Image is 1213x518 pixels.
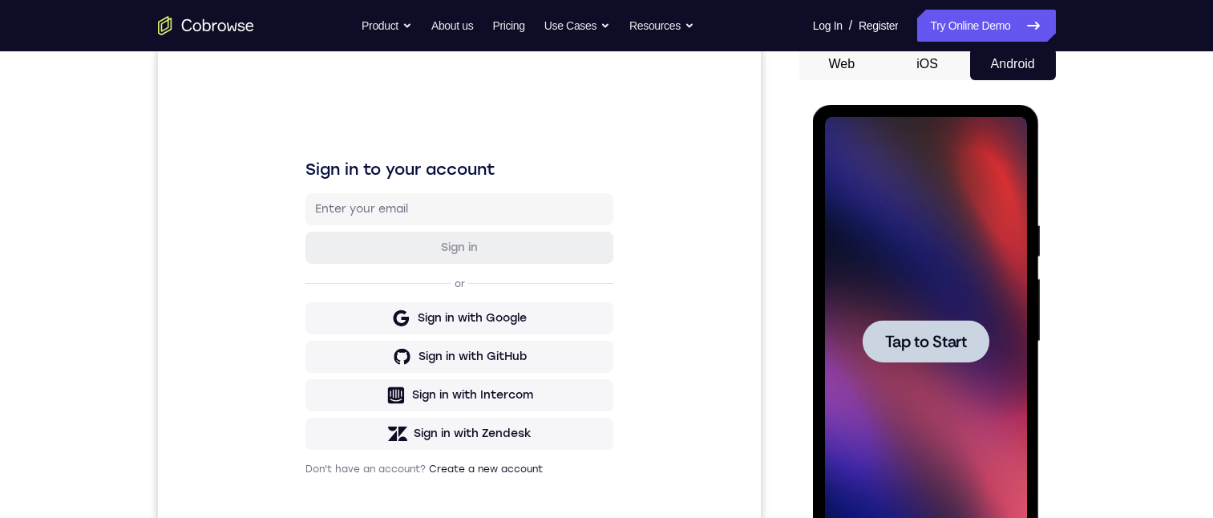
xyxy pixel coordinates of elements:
button: Resources [629,10,694,42]
a: Register [859,10,898,42]
p: or [293,229,310,242]
button: Web [799,48,885,80]
a: Create a new account [271,415,385,427]
a: Log In [813,10,843,42]
div: Sign in with Intercom [254,339,375,355]
p: Don't have an account? [148,415,455,427]
button: Product [362,10,412,42]
button: iOS [884,48,970,80]
div: Sign in with Zendesk [256,378,374,394]
button: Use Cases [544,10,610,42]
div: Sign in with Google [260,262,369,278]
button: Sign in with GitHub [148,293,455,325]
button: Android [970,48,1056,80]
button: Sign in with Intercom [148,331,455,363]
span: / [849,16,852,35]
a: Go to the home page [158,16,254,35]
a: Try Online Demo [917,10,1055,42]
button: Sign in with Google [148,254,455,286]
div: Sign in with GitHub [261,301,369,317]
button: Sign in with Zendesk [148,370,455,402]
a: Pricing [492,10,524,42]
span: Tap to Start [72,229,154,245]
button: Tap to Start [50,215,176,257]
a: About us [431,10,473,42]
